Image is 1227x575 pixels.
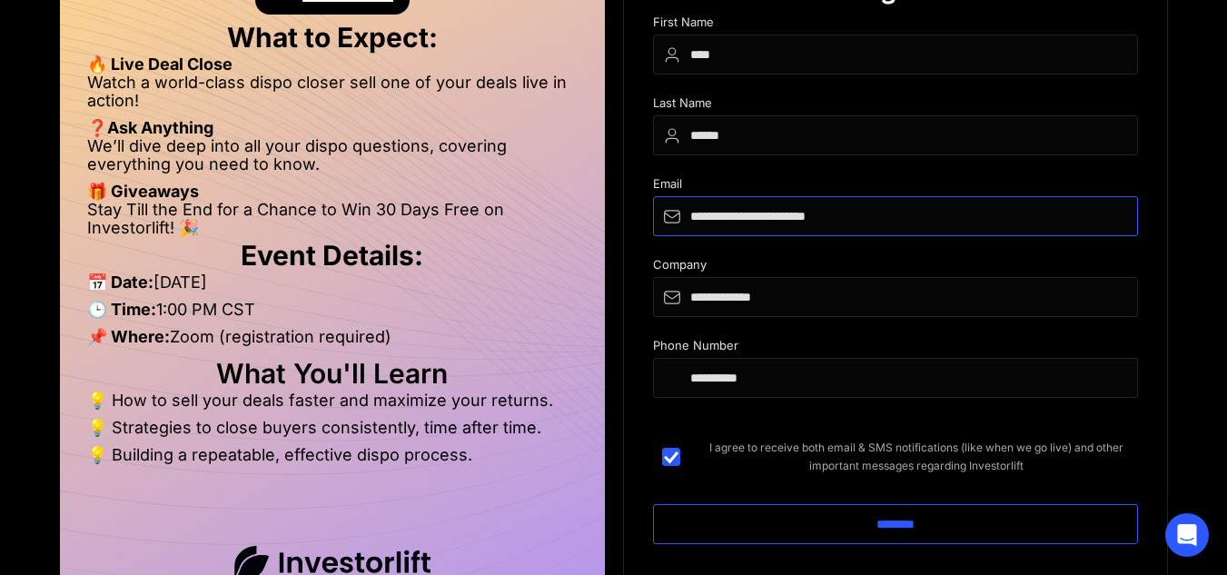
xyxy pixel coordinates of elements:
[87,201,578,237] li: Stay Till the End for a Chance to Win 30 Days Free on Investorlift! 🎉
[87,118,213,137] strong: ❓Ask Anything
[653,177,1138,196] div: Email
[87,419,578,446] li: 💡 Strategies to close buyers consistently, time after time.
[695,439,1138,475] span: I agree to receive both email & SMS notifications (like when we go live) and other important mess...
[241,239,423,272] strong: Event Details:
[87,182,199,201] strong: 🎁 Giveaways
[87,301,578,328] li: 1:00 PM CST
[87,137,578,183] li: We’ll dive deep into all your dispo questions, covering everything you need to know.
[87,74,578,119] li: Watch a world-class dispo closer sell one of your deals live in action!
[1165,513,1209,557] div: Open Intercom Messenger
[653,15,1138,573] form: DIspo Day Main Form
[653,15,1138,35] div: First Name
[87,392,578,419] li: 💡 How to sell your deals faster and maximize your returns.
[653,96,1138,115] div: Last Name
[87,328,578,355] li: Zoom (registration required)
[87,327,170,346] strong: 📌 Where:
[87,446,578,464] li: 💡 Building a repeatable, effective dispo process.
[87,273,153,292] strong: 📅 Date:
[653,258,1138,277] div: Company
[653,339,1138,358] div: Phone Number
[87,300,156,319] strong: 🕒 Time:
[227,21,438,54] strong: What to Expect:
[87,364,578,382] h2: What You'll Learn
[87,55,233,74] strong: 🔥 Live Deal Close
[87,273,578,301] li: [DATE]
